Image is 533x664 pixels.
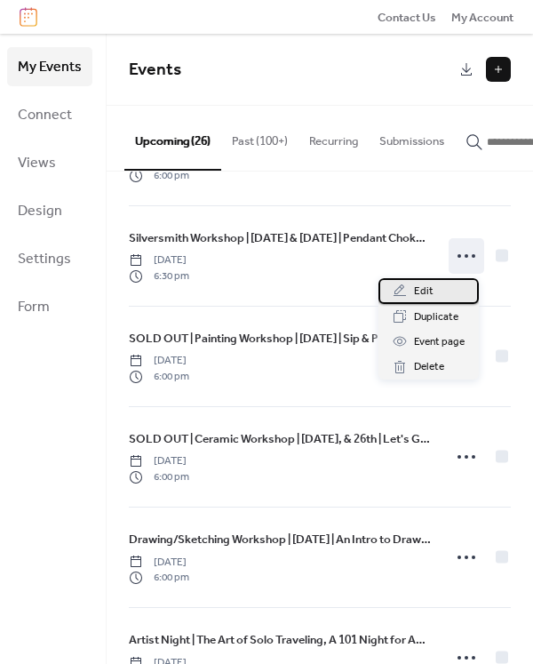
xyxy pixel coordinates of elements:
[129,469,189,485] span: 6:00 pm
[414,333,465,351] span: Event page
[129,228,431,248] a: Silversmith Workshop | [DATE] & [DATE] | Pendant Choker Necklace Workshop with [PERSON_NAME]
[129,229,431,247] span: Silversmith Workshop | [DATE] & [DATE] | Pendant Choker Necklace Workshop with [PERSON_NAME]
[7,95,92,134] a: Connect
[129,330,431,348] span: SOLD OUT | Painting Workshop | [DATE] | Sip & Paint: Harvest Moon with [PERSON_NAME]
[129,453,189,469] span: [DATE]
[451,8,513,26] a: My Account
[298,106,369,168] button: Recurring
[18,101,72,130] span: Connect
[7,239,92,278] a: Settings
[7,47,92,86] a: My Events
[129,555,189,571] span: [DATE]
[7,191,92,230] a: Design
[129,329,431,348] a: SOLD OUT | Painting Workshop | [DATE] | Sip & Paint: Harvest Moon with [PERSON_NAME]
[129,570,189,586] span: 6:00 pm
[378,9,436,27] span: Contact Us
[129,531,431,548] span: Drawing/Sketching Workshop | [DATE] | An Intro to Drawing & Sketching with [PERSON_NAME]
[129,530,431,549] a: Drawing/Sketching Workshop | [DATE] | An Intro to Drawing & Sketching with [PERSON_NAME]
[414,308,458,326] span: Duplicate
[378,8,436,26] a: Contact Us
[18,149,56,178] span: Views
[20,7,37,27] img: logo
[129,631,431,649] span: Artist Night | The Art of Solo Traveling, A 101 Night for Adventurous Souls
[369,106,455,168] button: Submissions
[18,245,71,274] span: Settings
[129,429,431,449] a: SOLD OUT | Ceramic Workshop | [DATE], & 26th | Let's Get Dirty 3 Part Workshop with [PERSON_NAME]
[129,630,431,650] a: Artist Night | The Art of Solo Traveling, A 101 Night for Adventurous Souls
[18,53,82,82] span: My Events
[129,353,189,369] span: [DATE]
[129,252,189,268] span: [DATE]
[129,268,189,284] span: 6:30 pm
[124,106,221,170] button: Upcoming (26)
[129,430,431,448] span: SOLD OUT | Ceramic Workshop | [DATE], & 26th | Let's Get Dirty 3 Part Workshop with [PERSON_NAME]
[18,293,50,322] span: Form
[18,197,62,226] span: Design
[451,9,513,27] span: My Account
[129,53,181,86] span: Events
[414,283,434,300] span: Edit
[129,369,189,385] span: 6:00 pm
[7,287,92,326] a: Form
[414,358,444,376] span: Delete
[129,168,189,184] span: 6:00 pm
[221,106,298,168] button: Past (100+)
[7,143,92,182] a: Views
